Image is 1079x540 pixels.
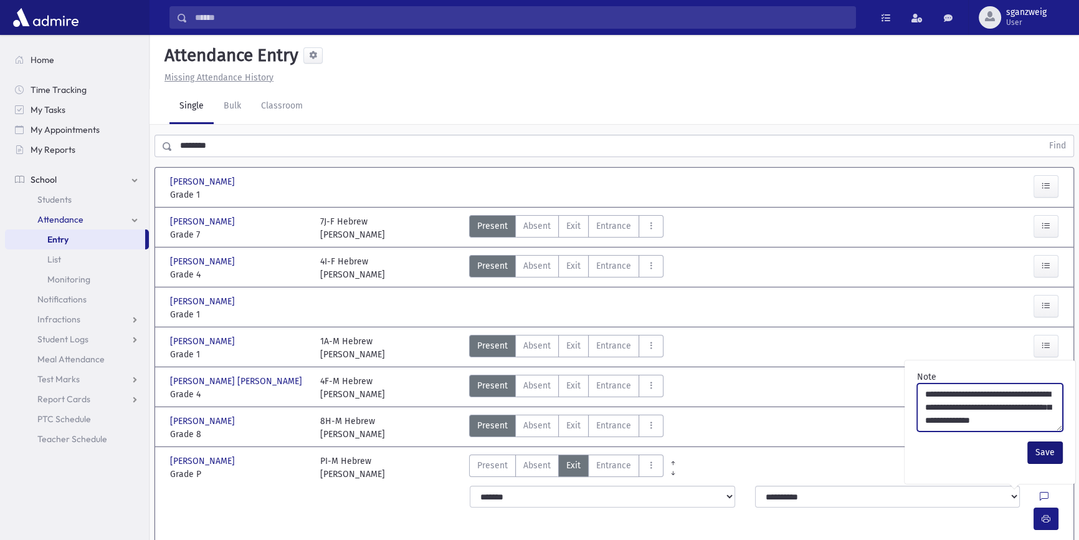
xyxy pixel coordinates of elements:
[164,72,273,83] u: Missing Attendance History
[37,294,87,305] span: Notifications
[469,455,663,481] div: AttTypes
[596,419,631,432] span: Entrance
[320,255,385,281] div: 4I-F Hebrew [PERSON_NAME]
[596,219,631,233] span: Entrance
[320,375,385,401] div: 4F-M Hebrew [PERSON_NAME]
[5,190,149,210] a: Students
[37,433,107,445] span: Teacher Schedule
[523,459,551,472] span: Absent
[596,459,631,472] span: Entrance
[596,339,631,352] span: Entrance
[523,379,551,392] span: Absent
[159,72,273,83] a: Missing Attendance History
[1042,135,1073,157] button: Find
[469,215,663,241] div: AttTypes
[566,459,581,472] span: Exit
[5,229,145,249] a: Entry
[596,379,631,392] span: Entrance
[320,335,385,361] div: 1A-M Hebrew [PERSON_NAME]
[170,348,308,361] span: Grade 1
[523,419,551,432] span: Absent
[477,379,508,392] span: Present
[1006,17,1047,27] span: User
[170,468,308,481] span: Grade P
[523,339,551,352] span: Absent
[170,335,237,348] span: [PERSON_NAME]
[5,289,149,309] a: Notifications
[917,370,936,383] label: Note
[251,89,313,124] a: Classroom
[5,269,149,289] a: Monitoring
[477,259,508,272] span: Present
[5,309,149,329] a: Infractions
[5,100,149,120] a: My Tasks
[566,379,581,392] span: Exit
[47,234,69,245] span: Entry
[566,219,581,233] span: Exit
[37,214,83,225] span: Attendance
[5,389,149,409] a: Report Cards
[469,415,663,441] div: AttTypes
[170,188,308,201] span: Grade 1
[5,329,149,349] a: Student Logs
[1027,441,1063,464] button: Save
[170,428,308,441] span: Grade 8
[37,314,80,325] span: Infractions
[170,268,308,281] span: Grade 4
[5,409,149,429] a: PTC Schedule
[31,104,65,115] span: My Tasks
[5,369,149,389] a: Test Marks
[170,308,308,321] span: Grade 1
[170,175,237,188] span: [PERSON_NAME]
[37,354,105,365] span: Meal Attendance
[170,228,308,241] span: Grade 7
[170,388,308,401] span: Grade 4
[596,259,631,272] span: Entrance
[320,415,385,441] div: 8H-M Hebrew [PERSON_NAME]
[170,295,237,308] span: [PERSON_NAME]
[5,50,149,70] a: Home
[5,80,149,100] a: Time Tracking
[37,334,88,345] span: Student Logs
[31,174,57,185] span: School
[477,219,508,233] span: Present
[469,255,663,281] div: AttTypes
[566,339,581,352] span: Exit
[5,429,149,449] a: Teacher Schedule
[37,374,80,385] span: Test Marks
[37,194,72,205] span: Students
[37,393,90,405] span: Report Cards
[47,274,90,285] span: Monitoring
[523,219,551,233] span: Absent
[5,170,149,190] a: School
[320,455,385,481] div: PI-M Hebrew [PERSON_NAME]
[5,349,149,369] a: Meal Attendance
[169,89,214,124] a: Single
[566,419,581,432] span: Exit
[170,415,237,428] span: [PERSON_NAME]
[31,124,100,135] span: My Appointments
[5,249,149,269] a: List
[469,335,663,361] div: AttTypes
[188,6,855,29] input: Search
[170,455,237,468] span: [PERSON_NAME]
[320,215,385,241] div: 7J-F Hebrew [PERSON_NAME]
[214,89,251,124] a: Bulk
[523,259,551,272] span: Absent
[477,459,508,472] span: Present
[10,5,82,30] img: AdmirePro
[469,375,663,401] div: AttTypes
[1006,7,1047,17] span: sganzweig
[47,254,61,265] span: List
[31,84,87,95] span: Time Tracking
[477,339,508,352] span: Present
[5,210,149,229] a: Attendance
[170,215,237,228] span: [PERSON_NAME]
[5,120,149,140] a: My Appointments
[477,419,508,432] span: Present
[31,54,54,65] span: Home
[170,375,305,388] span: [PERSON_NAME] [PERSON_NAME]
[159,45,298,66] h5: Attendance Entry
[37,413,91,425] span: PTC Schedule
[31,144,75,155] span: My Reports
